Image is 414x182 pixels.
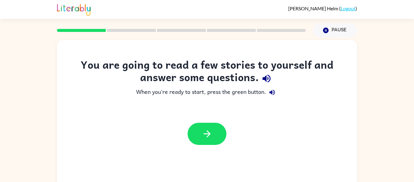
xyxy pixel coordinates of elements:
a: Logout [341,5,356,11]
div: You are going to read a few stories to yourself and answer some questions. [69,58,345,86]
span: [PERSON_NAME] Helm [288,5,339,11]
div: ( ) [288,5,357,11]
div: When you're ready to start, press the green button. [69,86,345,98]
img: Literably [57,2,91,16]
button: Pause [313,23,357,37]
